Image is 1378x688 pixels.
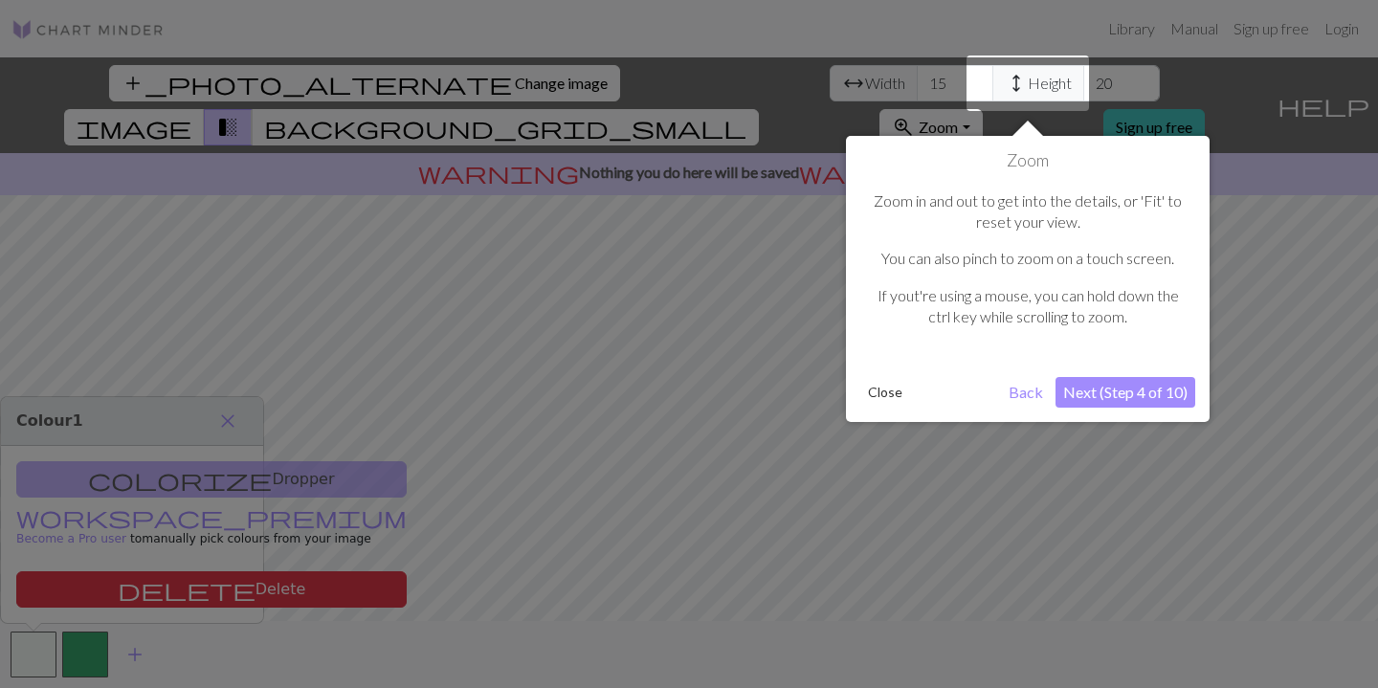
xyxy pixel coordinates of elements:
p: Zoom in and out to get into the details, or 'Fit' to reset your view. [870,190,1186,233]
button: Close [860,378,910,407]
div: Zoom [846,136,1210,422]
h1: Zoom [860,150,1195,171]
p: If yout're using a mouse, you can hold down the ctrl key while scrolling to zoom. [870,285,1186,328]
button: Next (Step 4 of 10) [1056,377,1195,408]
p: You can also pinch to zoom on a touch screen. [870,248,1186,269]
button: Back [1001,377,1051,408]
